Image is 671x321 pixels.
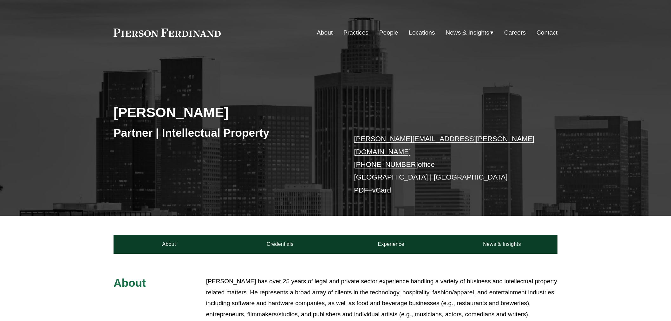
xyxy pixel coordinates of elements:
[206,276,557,320] p: [PERSON_NAME] has over 25 years of legal and private sector experience handling a variety of busi...
[114,126,335,140] h3: Partner | Intellectual Property
[114,104,335,121] h2: [PERSON_NAME]
[317,27,333,39] a: About
[354,133,539,197] p: office [GEOGRAPHIC_DATA] | [GEOGRAPHIC_DATA] –
[372,186,391,194] a: vCard
[354,160,418,168] a: [PHONE_NUMBER]
[409,27,435,39] a: Locations
[379,27,398,39] a: People
[114,277,146,289] span: About
[114,235,225,254] a: About
[335,235,446,254] a: Experience
[446,27,493,39] a: folder dropdown
[504,27,526,39] a: Careers
[446,27,489,38] span: News & Insights
[446,235,557,254] a: News & Insights
[537,27,557,39] a: Contact
[354,186,368,194] a: PDF
[225,235,335,254] a: Credentials
[354,135,534,155] a: [PERSON_NAME][EMAIL_ADDRESS][PERSON_NAME][DOMAIN_NAME]
[343,27,368,39] a: Practices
